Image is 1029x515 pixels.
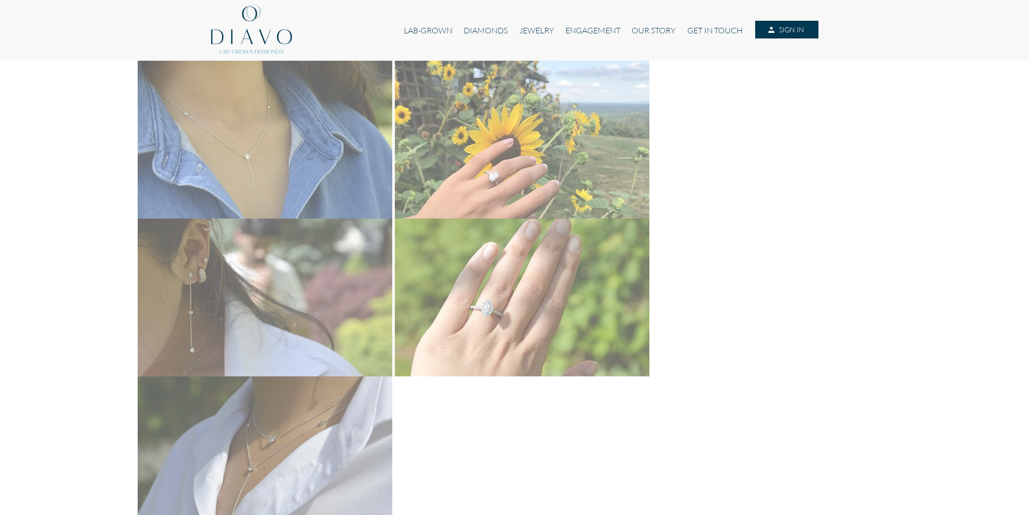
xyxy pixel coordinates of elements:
a: DIAMONDS [458,21,513,40]
a: LAB-GROWN [398,21,458,40]
img: Diavo Lab-grown diamond ring [395,61,649,219]
img: Diavo Lab-grown diamond earrings [138,219,392,376]
a: JEWELRY [513,21,559,40]
img: Diavo Lab-grown diamond Ring [395,219,649,376]
a: GET IN TOUCH [682,21,748,40]
a: SIGN IN [755,21,818,39]
a: OUR STORY [626,21,681,40]
a: ENGAGEMENT [560,21,626,40]
img: Diavo Lab-grown diamond necklace [138,61,392,219]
